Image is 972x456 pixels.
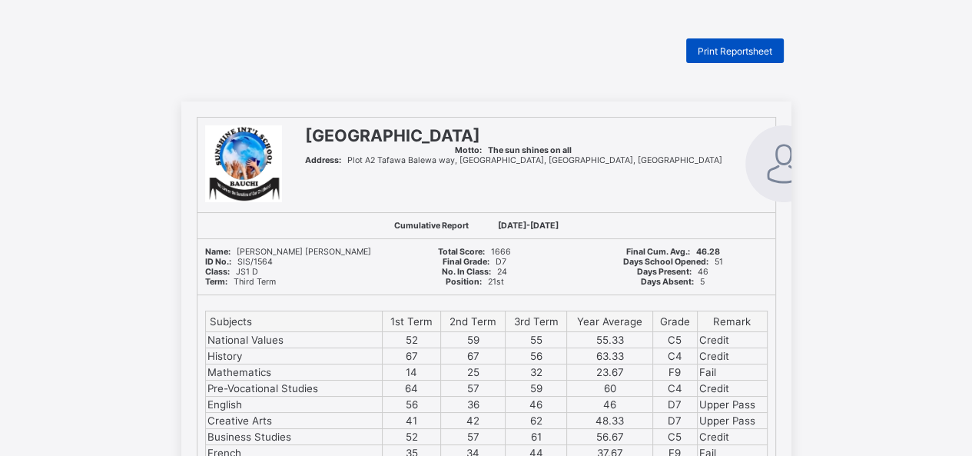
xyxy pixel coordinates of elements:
[305,155,722,165] span: Plot A2 Tafawa Balewa way, [GEOGRAPHIC_DATA], [GEOGRAPHIC_DATA], [GEOGRAPHIC_DATA]
[382,429,441,445] td: 52
[626,247,690,257] b: Final Cum. Avg.:
[498,221,559,231] span: [DATE]-[DATE]
[382,381,441,397] td: 64
[455,145,572,155] span: The sun shines on all
[382,348,441,364] td: 67
[697,332,767,348] td: Credit
[382,364,441,381] td: 14
[441,364,506,381] td: 25
[205,332,382,348] td: National Values
[567,413,653,429] td: 48.33
[205,311,382,332] th: Subjects
[446,277,482,287] b: Position:
[205,257,231,267] b: ID No.:
[567,364,653,381] td: 23.67
[505,332,566,348] td: 55
[505,397,566,413] td: 46
[652,348,697,364] td: C4
[652,429,697,445] td: C5
[641,277,705,287] span: 5
[455,145,482,155] b: Motto:
[697,413,767,429] td: Upper Pass
[567,381,653,397] td: 60
[697,397,767,413] td: Upper Pass
[505,429,566,445] td: 61
[697,381,767,397] td: Credit
[697,348,767,364] td: Credit
[394,221,469,231] b: Cumulative Report
[626,247,720,257] span: 46.28
[382,311,441,332] th: 1st Term
[698,45,772,57] span: Print Reportsheet
[441,348,506,364] td: 67
[443,257,506,267] span: D7
[382,397,441,413] td: 56
[697,311,767,332] th: Remark
[652,364,697,381] td: F9
[652,413,697,429] td: D7
[623,257,723,267] span: 51
[652,397,697,413] td: D7
[441,381,506,397] td: 57
[205,247,371,257] span: [PERSON_NAME] [PERSON_NAME]
[505,364,566,381] td: 32
[205,348,382,364] td: History
[438,247,485,257] b: Total Score:
[697,364,767,381] td: Fail
[205,429,382,445] td: Business Studies
[438,247,511,257] span: 1666
[443,257,489,267] b: Final Grade:
[441,311,506,332] th: 2nd Term
[652,381,697,397] td: C4
[441,429,506,445] td: 57
[205,267,258,277] span: JS1 D
[623,257,708,267] b: Days School Opened:
[567,348,653,364] td: 63.33
[442,267,491,277] b: No. In Class:
[442,267,507,277] span: 24
[205,257,273,267] span: SIS/1564
[382,413,441,429] td: 41
[305,125,480,145] span: [GEOGRAPHIC_DATA]
[205,364,382,381] td: Mathematics
[567,311,653,332] th: Year Average
[505,381,566,397] td: 59
[205,247,231,257] b: Name:
[567,332,653,348] td: 55.33
[652,311,697,332] th: Grade
[637,267,692,277] b: Days Present:
[441,413,506,429] td: 42
[305,155,341,165] b: Address:
[205,277,276,287] span: Third Term
[205,413,382,429] td: Creative Arts
[697,429,767,445] td: Credit
[205,381,382,397] td: Pre-Vocational Studies
[505,311,566,332] th: 3rd Term
[505,348,566,364] td: 56
[567,397,653,413] td: 46
[382,332,441,348] td: 52
[205,267,230,277] b: Class:
[641,277,694,287] b: Days Absent:
[567,429,653,445] td: 56.67
[441,397,506,413] td: 36
[205,277,227,287] b: Term:
[652,332,697,348] td: C5
[637,267,708,277] span: 46
[205,397,382,413] td: English
[446,277,504,287] span: 21st
[505,413,566,429] td: 62
[441,332,506,348] td: 59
